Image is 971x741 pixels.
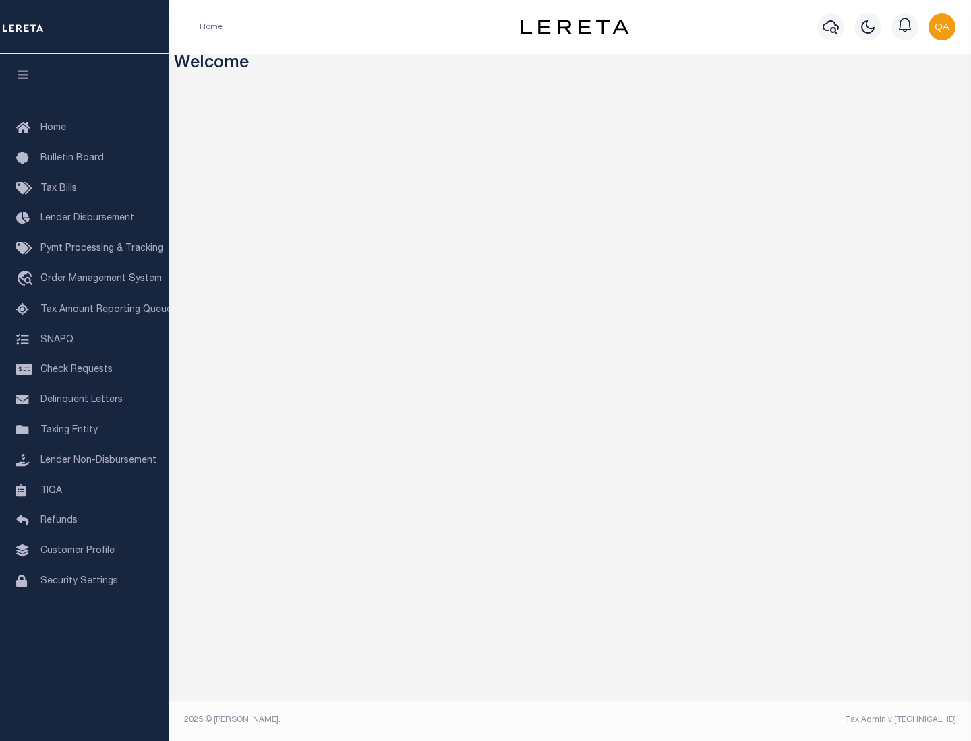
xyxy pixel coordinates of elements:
span: Pymt Processing & Tracking [40,244,163,253]
div: 2025 © [PERSON_NAME]. [174,714,570,726]
span: Home [40,123,66,133]
li: Home [200,21,223,33]
span: Delinquent Letters [40,395,123,405]
span: Tax Bills [40,184,77,193]
h3: Welcome [174,54,966,75]
img: logo-dark.svg [521,20,628,34]
span: Tax Amount Reporting Queue [40,305,172,315]
span: Check Requests [40,365,113,375]
span: Taxing Entity [40,426,98,435]
span: Order Management System [40,274,162,284]
span: TIQA [40,486,62,495]
span: Lender Non-Disbursement [40,456,156,465]
span: Refunds [40,516,78,525]
span: Customer Profile [40,546,115,556]
span: SNAPQ [40,335,73,344]
img: svg+xml;base64,PHN2ZyB4bWxucz0iaHR0cDovL3d3dy53My5vcmcvMjAwMC9zdmciIHBvaW50ZXItZXZlbnRzPSJub25lIi... [929,13,955,40]
i: travel_explore [16,271,38,288]
span: Bulletin Board [40,154,104,163]
div: Tax Admin v.[TECHNICAL_ID] [580,714,956,726]
span: Security Settings [40,577,118,586]
span: Lender Disbursement [40,214,134,223]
